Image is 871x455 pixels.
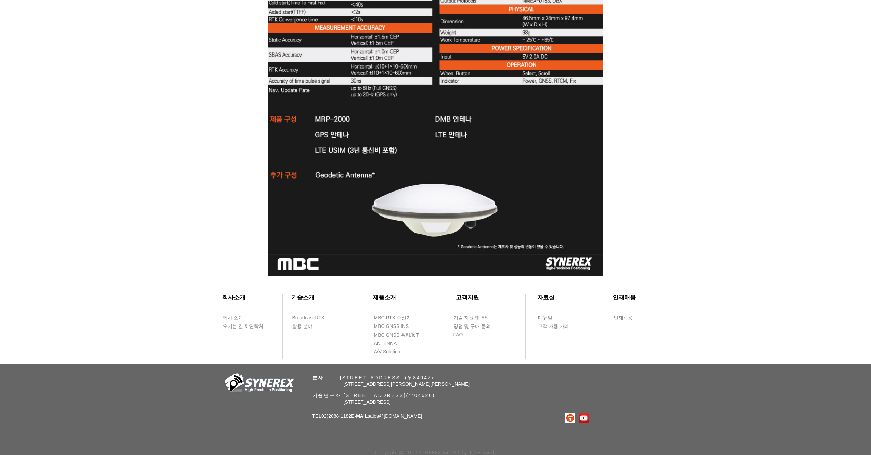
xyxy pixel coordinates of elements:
a: 회사 소개 [222,313,262,322]
a: 고객 사용 사례 [538,322,577,331]
span: ​고객지원 [456,294,479,301]
span: ​자료실 [537,294,555,301]
span: ​회사소개 [222,294,245,301]
a: 인재채용 [613,313,646,322]
a: MBC GNSS 측량/IoT [374,331,434,340]
a: 활용 분야 [292,322,331,331]
span: 02)2088-1182 sales [312,413,422,419]
a: 기술 지원 및 AS [453,313,504,322]
img: 유튜브 사회 아이콘 [579,413,589,423]
iframe: Wix Chat [744,239,871,455]
span: 영업 및 구매 문의 [453,323,491,330]
a: Broadcast RTK [292,313,331,322]
span: [STREET_ADDRESS][PERSON_NAME][PERSON_NAME] [344,381,470,387]
a: A/V Solution [374,347,413,356]
span: Broadcast RTK [292,315,325,321]
img: 회사_로고-removebg-preview.png [221,373,296,395]
span: A/V Solution [374,348,400,355]
span: 인재채용 [614,315,633,321]
a: FAQ [453,331,492,339]
span: 회사 소개 [223,315,243,321]
span: TEL [312,413,321,419]
ul: SNS 모음 [565,413,589,423]
span: E-MAIL [351,413,368,419]
span: 매뉴얼 [538,315,552,321]
span: 활용 분야 [292,323,313,330]
span: ​제품소개 [373,294,396,301]
a: 매뉴얼 [538,313,577,322]
a: @[DOMAIN_NAME] [379,413,422,419]
span: 본사 [312,375,324,380]
span: MBC GNSS INS [374,323,409,330]
span: Copyright © 2022 SYNEREX Inc. All rights reserved [375,449,494,455]
span: FAQ [453,332,463,339]
a: ANTENNA [374,339,413,348]
a: MBC RTK 수신기 [374,313,425,322]
span: ANTENNA [374,340,397,347]
span: MBC GNSS 측량/IoT [374,332,419,339]
a: 영업 및 구매 문의 [453,322,492,331]
span: 고객 사용 사례 [538,323,569,330]
a: 오시는 길 & 연락처 [222,322,269,331]
span: 오시는 길 & 연락처 [223,323,264,330]
span: ​기술소개 [291,294,315,301]
span: ​인재채용 [613,294,636,301]
a: MBC GNSS INS [374,322,417,331]
span: MBC RTK 수신기 [374,315,411,321]
span: 기술연구소 [STREET_ADDRESS](우04626) [312,393,435,398]
img: 티스토리로고 [565,413,575,423]
span: ​ [STREET_ADDRESS] (우34047) [312,375,434,380]
span: [STREET_ADDRESS] [344,399,391,405]
span: 기술 지원 및 AS [453,315,488,321]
